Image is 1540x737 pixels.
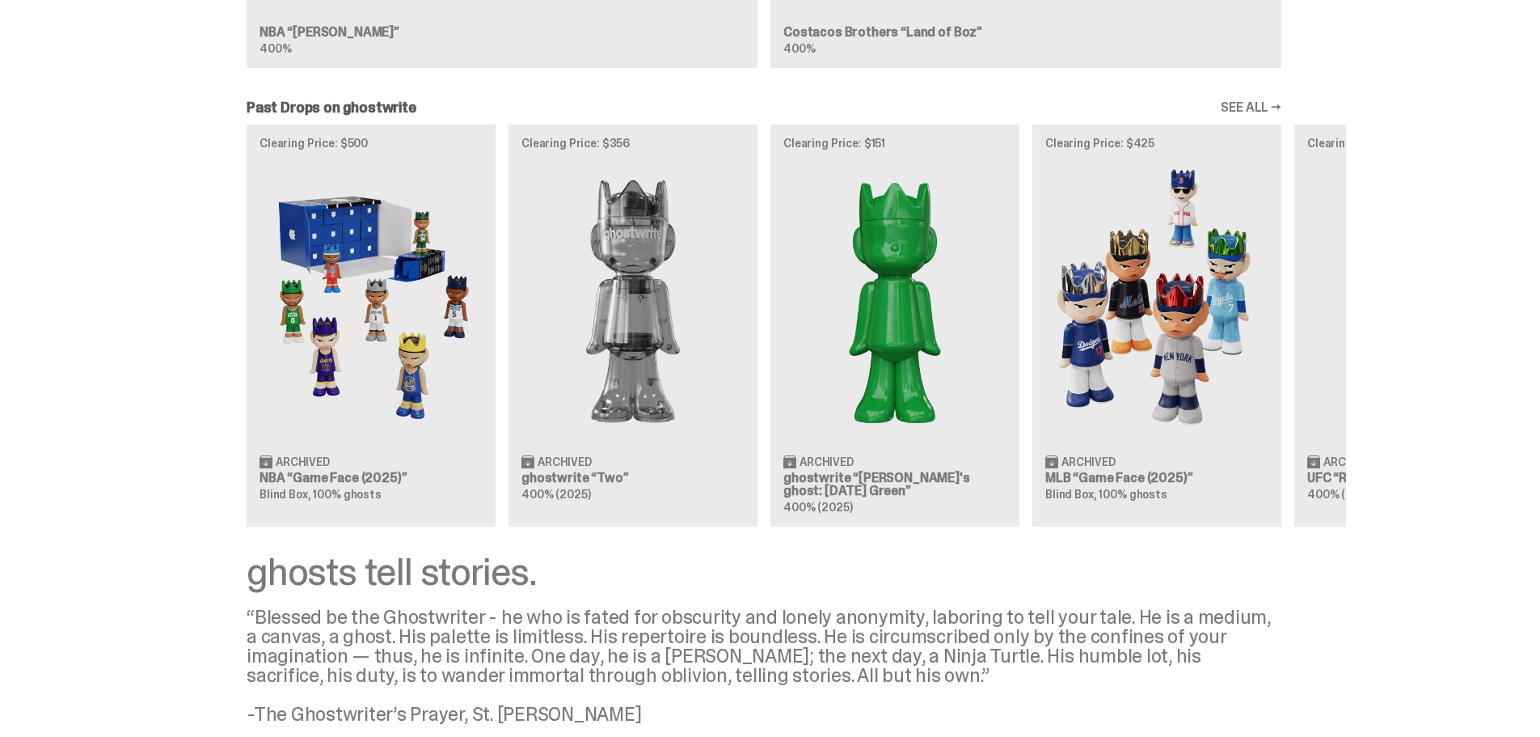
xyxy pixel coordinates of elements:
h3: MLB “Game Face (2025)” [1045,472,1268,485]
span: Blind Box, [259,487,311,502]
h3: UFC “Ruby” [1307,472,1530,485]
p: Clearing Price: $356 [521,138,745,149]
div: “Blessed be the Ghostwriter - he who is fated for obscurity and lonely anonymity, laboring to tel... [247,608,1281,724]
div: ghosts tell stories. [247,553,1281,591]
h3: NBA “Game Face (2025)” [259,472,483,485]
a: Clearing Price: $425 Game Face (2025) Archived [1032,125,1281,526]
span: 400% [259,41,291,56]
span: 100% ghosts [1099,487,1167,502]
h2: Past Drops on ghostwrite [247,100,416,115]
span: Archived [800,456,854,468]
a: SEE ALL → [1221,101,1281,114]
span: Archived [276,456,330,468]
span: 400% [783,41,815,56]
span: 100% ghosts [313,487,381,502]
span: 400% (2025) [783,500,852,515]
img: Game Face (2025) [259,162,483,441]
img: Game Face (2025) [1045,162,1268,441]
h3: ghostwrite “[PERSON_NAME]'s ghost: [DATE] Green” [783,472,1006,498]
a: Clearing Price: $356 Two Archived [508,125,757,526]
span: Archived [538,456,592,468]
span: 400% (2025) [1307,487,1376,502]
p: Clearing Price: $151 [783,138,1006,149]
p: Clearing Price: $150 [1307,138,1530,149]
a: Clearing Price: $151 Schrödinger's ghost: Sunday Green Archived [770,125,1019,526]
span: Archived [1323,456,1378,468]
img: Ruby [1307,162,1530,441]
span: 400% (2025) [521,487,590,502]
h3: ghostwrite “Two” [521,472,745,485]
h3: Costacos Brothers “Land of Boz” [783,26,1268,39]
p: Clearing Price: $425 [1045,138,1268,149]
p: Clearing Price: $500 [259,138,483,149]
span: Blind Box, [1045,487,1097,502]
img: Schrödinger's ghost: Sunday Green [783,162,1006,441]
img: Two [521,162,745,441]
span: Archived [1061,456,1116,468]
a: Clearing Price: $500 Game Face (2025) Archived [247,125,496,526]
h3: NBA “[PERSON_NAME]” [259,26,745,39]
